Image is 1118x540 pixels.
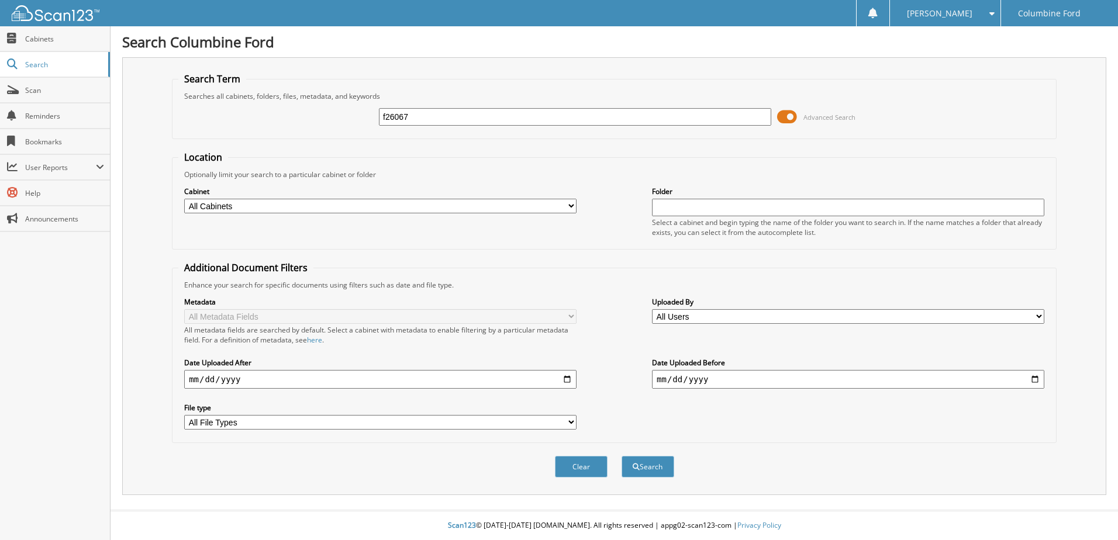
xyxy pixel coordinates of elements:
label: Date Uploaded After [184,358,577,368]
button: Clear [555,456,608,477]
input: end [652,370,1044,389]
span: Bookmarks [25,137,104,147]
a: here [307,335,322,345]
label: Date Uploaded Before [652,358,1044,368]
legend: Location [178,151,228,164]
label: File type [184,403,577,413]
div: © [DATE]-[DATE] [DOMAIN_NAME]. All rights reserved | appg02-scan123-com | [111,511,1118,540]
div: All metadata fields are searched by default. Select a cabinet with metadata to enable filtering b... [184,325,577,345]
button: Search [622,456,674,477]
span: Scan [25,85,104,95]
a: Privacy Policy [737,520,781,530]
span: Reminders [25,111,104,121]
label: Metadata [184,297,577,307]
span: Advanced Search [803,113,855,122]
img: scan123-logo-white.svg [12,5,99,21]
span: [PERSON_NAME] [907,10,972,17]
div: Select a cabinet and begin typing the name of the folder you want to search in. If the name match... [652,217,1044,237]
h1: Search Columbine Ford [122,32,1106,51]
div: Enhance your search for specific documents using filters such as date and file type. [178,280,1050,290]
span: Announcements [25,214,104,224]
legend: Search Term [178,72,246,85]
label: Folder [652,186,1044,196]
input: start [184,370,577,389]
span: Search [25,60,102,70]
label: Uploaded By [652,297,1044,307]
span: Help [25,188,104,198]
legend: Additional Document Filters [178,261,313,274]
span: Cabinets [25,34,104,44]
div: Optionally limit your search to a particular cabinet or folder [178,169,1050,179]
span: Scan123 [448,520,476,530]
span: User Reports [25,162,96,172]
iframe: Chat Widget [1060,484,1118,540]
label: Cabinet [184,186,577,196]
div: Searches all cabinets, folders, files, metadata, and keywords [178,91,1050,101]
span: Columbine Ford [1018,10,1081,17]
